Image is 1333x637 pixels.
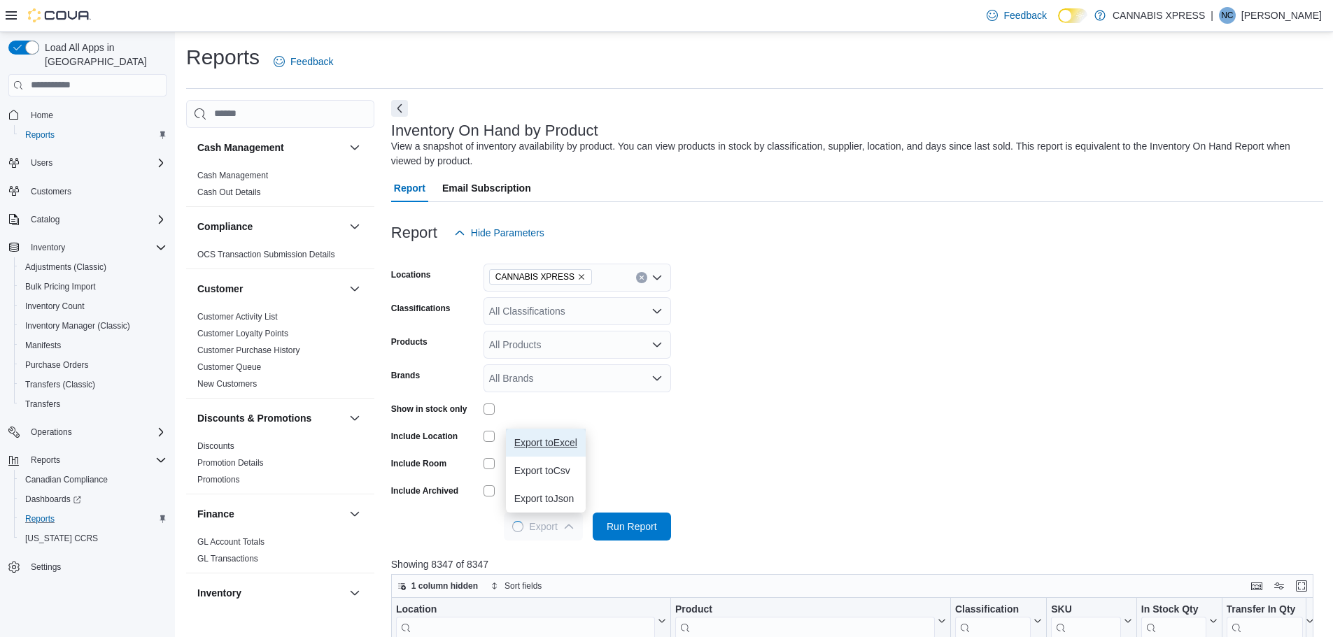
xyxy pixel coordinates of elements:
a: Cash Management [197,171,268,180]
img: Cova [28,8,91,22]
button: Open list of options [651,373,663,384]
span: Email Subscription [442,174,531,202]
a: Inventory Manager (Classic) [20,317,136,334]
a: GL Account Totals [197,537,265,547]
a: OCS Transaction Submission Details [197,250,335,259]
a: Adjustments (Classic) [20,259,112,275]
a: Customers [25,183,77,200]
a: Feedback [981,1,1052,29]
span: Discounts [197,441,234,452]
a: Cash Out Details [197,187,261,197]
div: Cash Management [186,167,374,206]
span: Transfers [20,396,167,413]
span: Promotions [197,474,240,485]
a: Manifests [20,337,66,354]
span: Reports [20,127,167,143]
span: Inventory Manager (Classic) [20,317,167,334]
div: Location [396,603,655,616]
span: Purchase Orders [25,359,89,371]
span: Washington CCRS [20,530,167,547]
button: Bulk Pricing Import [14,277,172,296]
span: Canadian Compliance [25,474,108,485]
span: 1 column hidden [411,580,478,592]
span: Settings [25,558,167,575]
label: Brands [391,370,420,381]
button: Transfers (Classic) [14,375,172,394]
div: Discounts & Promotions [186,438,374,494]
div: In Stock Qty [1141,603,1206,616]
span: Dashboards [20,491,167,508]
button: Cash Management [197,141,344,155]
span: NC [1221,7,1233,24]
div: Customer [186,308,374,398]
span: Bulk Pricing Import [25,281,96,292]
a: Dashboards [20,491,87,508]
span: GL Account Totals [197,536,265,547]
button: Users [3,153,172,173]
label: Classifications [391,303,451,314]
span: Cash Management [197,170,268,181]
div: Finance [186,534,374,573]
button: Inventory Manager (Classic) [14,316,172,336]
span: Inventory [25,239,167,256]
button: Inventory [197,586,344,600]
button: Transfers [14,394,172,414]
span: Operations [25,424,167,441]
button: Sort fields [485,578,547,594]
span: Feedback [1003,8,1046,22]
span: Report [394,174,425,202]
button: Finance [197,507,344,521]
span: Loading [512,520,525,533]
button: Clear input [636,272,647,283]
span: Sort fields [505,580,542,592]
a: Customer Activity List [197,312,278,322]
button: Discounts & Promotions [197,411,344,425]
span: Canadian Compliance [20,471,167,488]
button: Inventory [3,238,172,257]
span: Dashboards [25,494,81,505]
a: Feedback [268,48,339,76]
button: Adjustments (Classic) [14,257,172,277]
span: Export [512,513,574,541]
nav: Complex example [8,99,167,614]
button: Canadian Compliance [14,470,172,489]
button: 1 column hidden [392,578,484,594]
a: Discounts [197,441,234,451]
button: Operations [3,422,172,442]
a: Customer Purchase History [197,345,300,355]
span: Reports [25,129,55,141]
p: CANNABIS XPRESS [1113,7,1205,24]
span: Load All Apps in [GEOGRAPHIC_DATA] [39,41,167,69]
button: Customer [346,280,363,297]
a: Dashboards [14,489,172,509]
span: Inventory Manager (Classic) [25,320,130,331]
span: Customer Purchase History [197,345,300,356]
a: Purchase Orders [20,357,94,373]
input: Dark Mode [1058,8,1087,23]
button: Run Report [593,513,671,541]
span: Purchase Orders [20,357,167,373]
button: Cash Management [346,139,363,156]
button: Home [3,105,172,125]
span: Customer Activity List [197,311,278,322]
span: Cash Out Details [197,187,261,198]
span: Export to Excel [514,437,577,448]
button: Catalog [25,211,65,228]
a: Transfers (Classic) [20,376,101,393]
a: Home [25,107,59,124]
p: [PERSON_NAME] [1241,7,1322,24]
a: Customer Queue [197,362,261,372]
span: CANNABIS XPRESS [495,270,574,284]
span: Inventory Count [25,301,85,312]
span: Export to Json [514,493,577,504]
h3: Inventory [197,586,241,600]
div: View a snapshot of inventory availability by product. You can view products in stock by classific... [391,139,1316,169]
span: Adjustments (Classic) [20,259,167,275]
div: Product [675,603,935,616]
span: Catalog [25,211,167,228]
button: Settings [3,557,172,577]
span: Customer Loyalty Points [197,328,288,339]
h1: Reports [186,43,260,71]
a: Promotions [197,475,240,485]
